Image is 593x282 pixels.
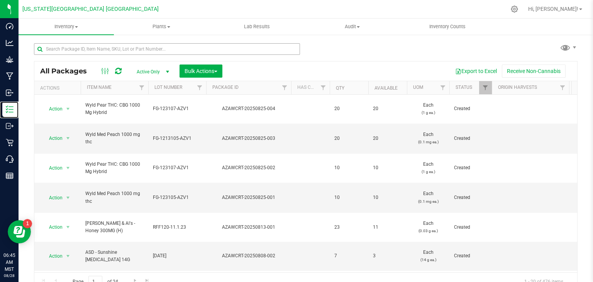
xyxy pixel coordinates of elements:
[3,252,15,273] p: 06:45 AM MST
[373,194,402,201] span: 10
[42,133,63,144] span: Action
[153,105,202,112] span: FG-123107-AZV1
[373,135,402,142] span: 20
[498,85,537,90] a: Origin Harvests
[85,220,144,234] span: [PERSON_NAME] & Al's - Honey 300MG (H)
[42,251,63,262] span: Action
[334,164,364,172] span: 10
[63,192,73,203] span: select
[23,219,32,228] iframe: Resource center unread badge
[87,85,112,90] a: Item Name
[42,192,63,203] span: Action
[412,220,445,234] span: Each
[6,89,14,97] inline-svg: Inbound
[412,249,445,263] span: Each
[373,164,402,172] span: 10
[413,85,423,90] a: UOM
[6,172,14,180] inline-svg: Reports
[334,135,364,142] span: 20
[42,163,63,173] span: Action
[185,68,217,74] span: Bulk Actions
[212,85,239,90] a: Package ID
[334,105,364,112] span: 20
[510,5,519,13] div: Manage settings
[6,105,14,113] inline-svg: Inventory
[334,194,364,201] span: 10
[114,19,209,35] a: Plants
[19,23,114,30] span: Inventory
[454,194,487,201] span: Created
[234,23,280,30] span: Lab Results
[456,85,472,90] a: Status
[205,224,292,231] div: AZAWCRT-20250813-001
[63,222,73,233] span: select
[412,161,445,175] span: Each
[454,135,487,142] span: Created
[154,85,182,90] a: Lot Number
[153,224,202,231] span: RFF120-11.1.23
[400,19,495,35] a: Inventory Counts
[85,161,144,175] span: Wyld Pear THC: CBG 1000 Mg Hybrid
[153,194,202,201] span: FG-123105-AZV1
[291,81,330,95] th: Has COA
[305,23,400,30] span: Audit
[412,198,445,205] p: (0.1 mg ea.)
[454,224,487,231] span: Created
[205,164,292,172] div: AZAWCRT-20250825-002
[136,81,148,94] a: Filter
[22,6,159,12] span: [US_STATE][GEOGRAPHIC_DATA] [GEOGRAPHIC_DATA]
[450,65,502,78] button: Export to Excel
[63,163,73,173] span: select
[205,252,292,260] div: AZAWCRT-20250808-002
[412,109,445,116] p: (1 g ea.)
[205,105,292,112] div: AZAWCRT-20250825-004
[278,81,291,94] a: Filter
[85,131,144,146] span: Wyld Med Peach 1000 mg thc
[205,194,292,201] div: AZAWCRT-20250825-001
[180,65,222,78] button: Bulk Actions
[374,85,398,91] a: Available
[8,220,31,243] iframe: Resource center
[412,131,445,146] span: Each
[153,135,202,142] span: FG-1213105-AZV1
[40,67,95,75] span: All Packages
[85,102,144,116] span: Wyld Pear THC: CBG 1000 Mg Hybrid
[6,56,14,63] inline-svg: Grow
[454,252,487,260] span: Created
[114,23,209,30] span: Plants
[317,81,330,94] a: Filter
[336,85,344,91] a: Qty
[412,227,445,234] p: (0.03 g ea.)
[3,273,15,279] p: 08/28
[85,249,144,263] span: ASD - Sunshine [MEDICAL_DATA] 14G
[556,81,569,94] a: Filter
[6,72,14,80] inline-svg: Manufacturing
[305,19,400,35] a: Audit
[412,102,445,116] span: Each
[153,252,202,260] span: [DATE]
[6,139,14,146] inline-svg: Retail
[412,168,445,175] p: (1 g ea.)
[412,256,445,263] p: (14 g ea.)
[454,105,487,112] span: Created
[85,190,144,205] span: Wyld Med Peach 1000 mg thc
[153,164,202,172] span: FG-123107-AZV1
[42,104,63,114] span: Action
[502,65,566,78] button: Receive Non-Cannabis
[40,85,78,91] div: Actions
[412,190,445,205] span: Each
[373,252,402,260] span: 3
[334,224,364,231] span: 23
[6,22,14,30] inline-svg: Dashboard
[63,104,73,114] span: select
[412,138,445,146] p: (0.1 mg ea.)
[205,135,292,142] div: AZAWCRT-20250825-003
[42,222,63,233] span: Action
[6,39,14,47] inline-svg: Analytics
[419,23,476,30] span: Inventory Counts
[34,43,300,55] input: Search Package ID, Item Name, SKU, Lot or Part Number...
[6,155,14,163] inline-svg: Call Center
[63,133,73,144] span: select
[437,81,449,94] a: Filter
